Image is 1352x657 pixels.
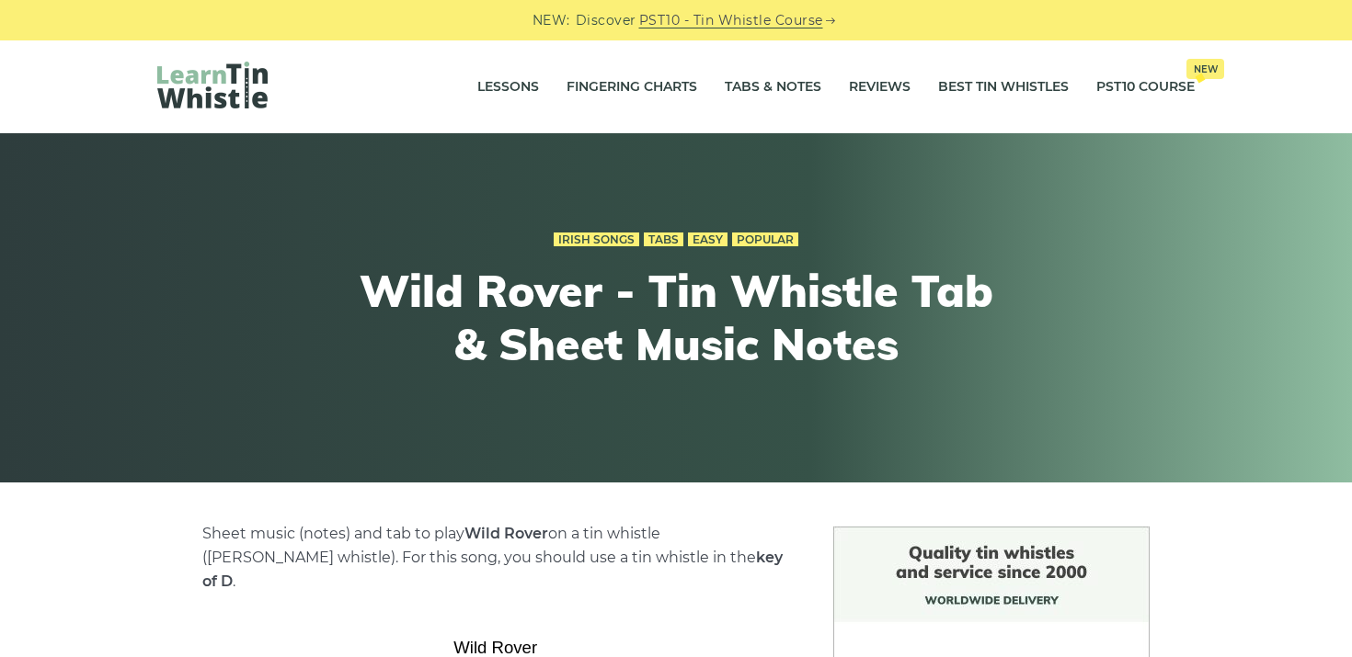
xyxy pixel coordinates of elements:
[732,232,798,247] a: Popular
[1186,59,1224,79] span: New
[477,64,539,110] a: Lessons
[1096,64,1195,110] a: PST10 CourseNew
[938,64,1069,110] a: Best Tin Whistles
[157,62,268,108] img: LearnTinWhistle.com
[567,64,697,110] a: Fingering Charts
[644,232,683,247] a: Tabs
[725,64,821,110] a: Tabs & Notes
[688,232,728,247] a: Easy
[849,64,911,110] a: Reviews
[202,522,789,594] p: Sheet music (notes) and tab to play on a tin whistle ([PERSON_NAME] whistle). For this song, you ...
[338,265,1014,370] h1: Wild Rover - Tin Whistle Tab & Sheet Music Notes
[554,232,639,247] a: Irish Songs
[464,525,548,542] strong: Wild Rover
